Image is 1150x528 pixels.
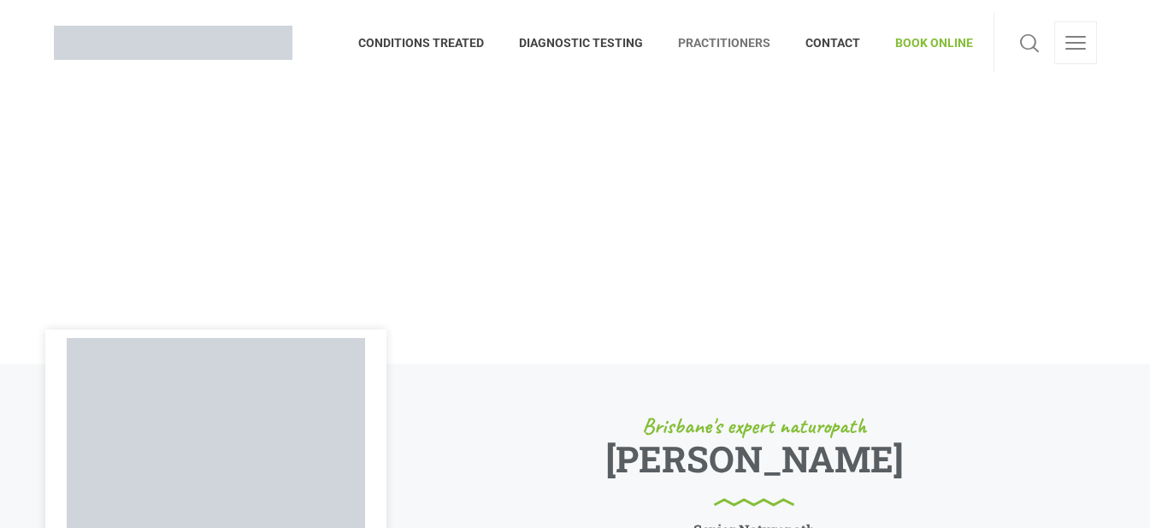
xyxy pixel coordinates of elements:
[54,13,292,73] a: Brisbane Naturopath
[358,29,502,56] span: CONDITIONS TREATED
[661,29,788,56] span: PRACTITIONERS
[54,26,292,60] img: Brisbane Naturopath
[605,444,904,507] h1: [PERSON_NAME]
[1015,21,1044,64] a: Search
[878,29,973,56] span: BOOK ONLINE
[788,29,878,56] span: CONTACT
[788,13,878,73] a: CONTACT
[642,415,866,437] span: Brisbane's expert naturopath
[358,13,502,73] a: CONDITIONS TREATED
[878,13,973,73] a: BOOK ONLINE
[502,29,661,56] span: DIAGNOSTIC TESTING
[502,13,661,73] a: DIAGNOSTIC TESTING
[661,13,788,73] a: PRACTITIONERS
